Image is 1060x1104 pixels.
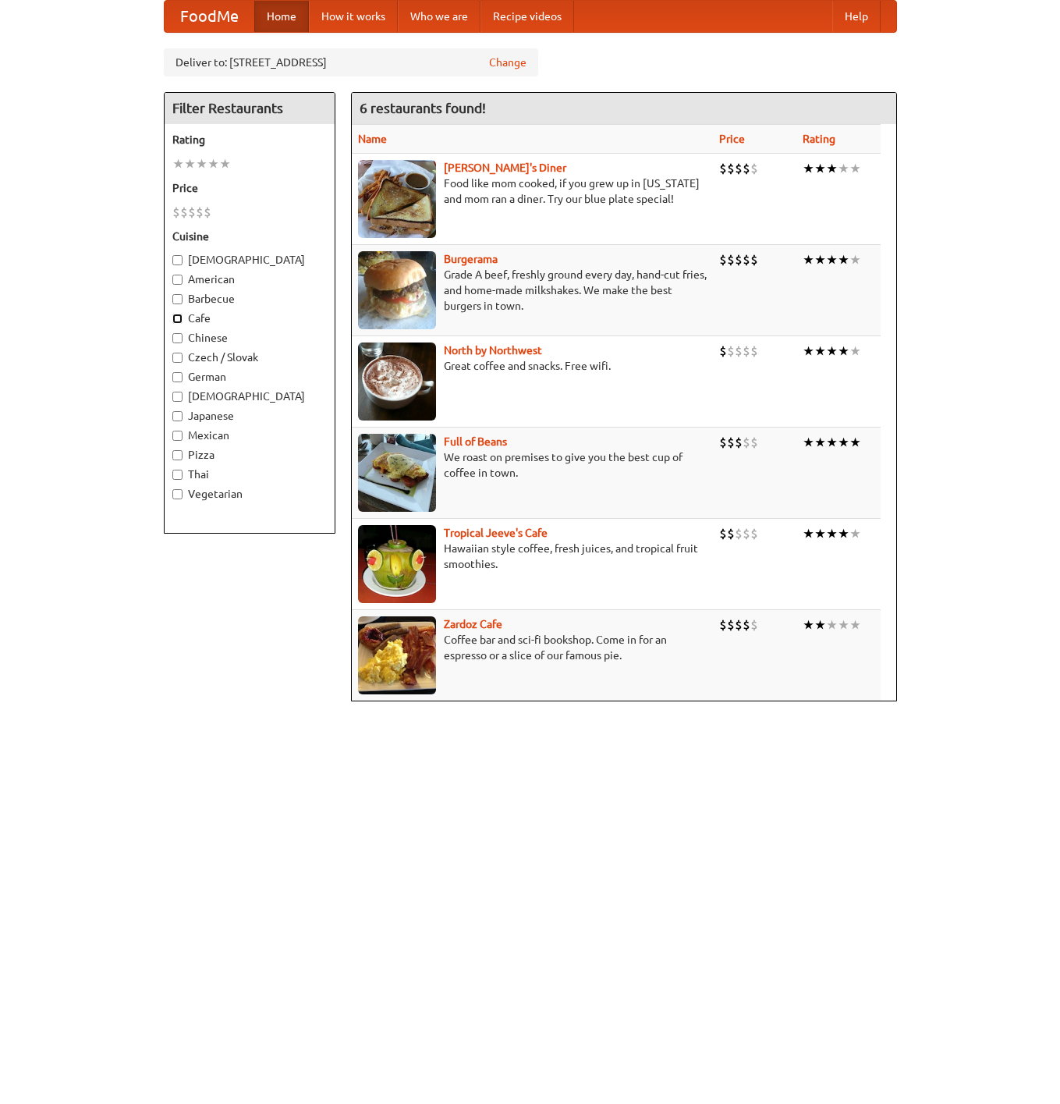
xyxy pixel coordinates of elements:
[849,251,861,268] li: ★
[172,428,327,443] label: Mexican
[743,160,750,177] li: $
[838,434,849,451] li: ★
[727,343,735,360] li: $
[358,541,707,572] p: Hawaiian style coffee, fresh juices, and tropical fruit smoothies.
[358,434,436,512] img: beans.jpg
[444,527,548,539] a: Tropical Jeeve's Cafe
[719,343,727,360] li: $
[309,1,398,32] a: How it works
[727,160,735,177] li: $
[803,251,814,268] li: ★
[803,616,814,634] li: ★
[172,180,327,196] h5: Price
[826,343,838,360] li: ★
[172,389,327,404] label: [DEMOGRAPHIC_DATA]
[358,358,707,374] p: Great coffee and snacks. Free wifi.
[358,449,707,481] p: We roast on premises to give you the best cup of coffee in town.
[803,160,814,177] li: ★
[172,255,183,265] input: [DEMOGRAPHIC_DATA]
[803,133,835,145] a: Rating
[849,616,861,634] li: ★
[838,343,849,360] li: ★
[358,160,436,238] img: sallys.jpg
[196,155,207,172] li: ★
[219,155,231,172] li: ★
[838,616,849,634] li: ★
[172,330,327,346] label: Chinese
[165,1,254,32] a: FoodMe
[172,291,327,307] label: Barbecue
[444,253,498,265] a: Burgerama
[838,251,849,268] li: ★
[826,616,838,634] li: ★
[172,467,327,482] label: Thai
[172,314,183,324] input: Cafe
[826,160,838,177] li: ★
[254,1,309,32] a: Home
[172,431,183,441] input: Mexican
[172,294,183,304] input: Barbecue
[172,447,327,463] label: Pizza
[358,632,707,663] p: Coffee bar and sci-fi bookshop. Come in for an espresso or a slice of our famous pie.
[172,392,183,402] input: [DEMOGRAPHIC_DATA]
[172,411,183,421] input: Japanese
[180,204,188,221] li: $
[172,311,327,326] label: Cafe
[358,133,387,145] a: Name
[826,525,838,542] li: ★
[743,251,750,268] li: $
[849,160,861,177] li: ★
[172,229,327,244] h5: Cuisine
[719,616,727,634] li: $
[172,272,327,287] label: American
[814,160,826,177] li: ★
[184,155,196,172] li: ★
[838,525,849,542] li: ★
[735,434,743,451] li: $
[803,343,814,360] li: ★
[750,434,758,451] li: $
[196,204,204,221] li: $
[489,55,526,70] a: Change
[207,155,219,172] li: ★
[165,93,335,124] h4: Filter Restaurants
[727,525,735,542] li: $
[719,525,727,542] li: $
[358,343,436,421] img: north.jpg
[735,251,743,268] li: $
[358,616,436,694] img: zardoz.jpg
[172,450,183,460] input: Pizza
[719,434,727,451] li: $
[172,489,183,499] input: Vegetarian
[172,350,327,365] label: Czech / Slovak
[172,155,184,172] li: ★
[803,434,814,451] li: ★
[172,369,327,385] label: German
[172,408,327,424] label: Japanese
[172,353,183,363] input: Czech / Slovak
[444,344,542,357] a: North by Northwest
[172,275,183,285] input: American
[172,333,183,343] input: Chinese
[719,160,727,177] li: $
[735,343,743,360] li: $
[444,435,507,448] b: Full of Beans
[444,162,566,174] a: [PERSON_NAME]'s Diner
[719,133,745,145] a: Price
[204,204,211,221] li: $
[743,616,750,634] li: $
[814,525,826,542] li: ★
[172,252,327,268] label: [DEMOGRAPHIC_DATA]
[188,204,196,221] li: $
[358,525,436,603] img: jeeves.jpg
[750,343,758,360] li: $
[727,251,735,268] li: $
[735,525,743,542] li: $
[750,616,758,634] li: $
[172,204,180,221] li: $
[803,525,814,542] li: ★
